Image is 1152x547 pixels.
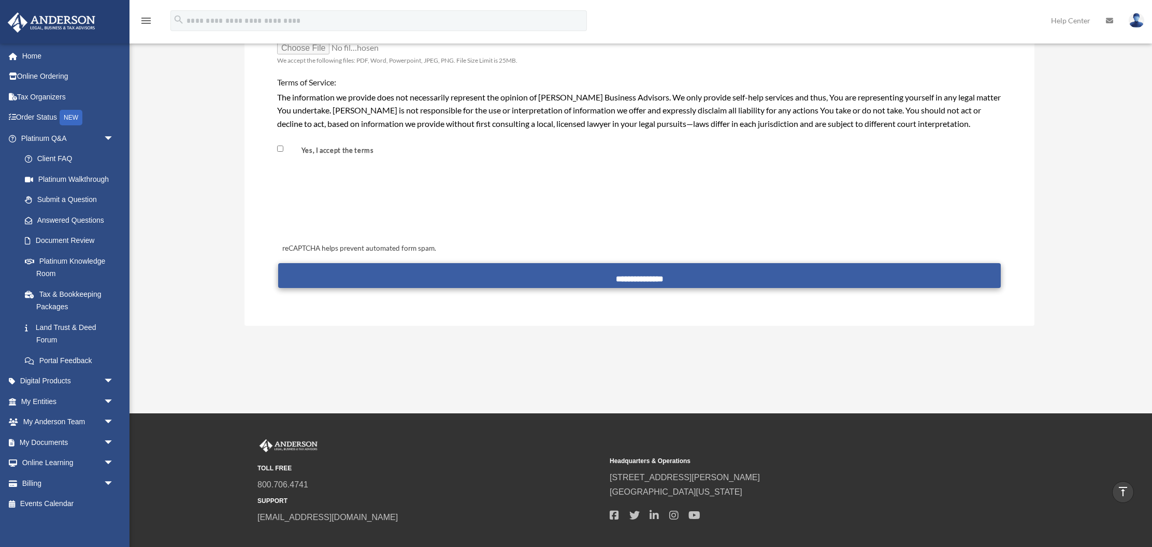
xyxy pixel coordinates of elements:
div: The information we provide does not necessarily represent the opinion of [PERSON_NAME] Business A... [277,91,1002,131]
a: Client FAQ [15,149,129,169]
span: arrow_drop_down [104,391,124,412]
a: My Documentsarrow_drop_down [7,432,129,453]
span: arrow_drop_down [104,432,124,453]
a: menu [140,18,152,27]
div: reCAPTCHA helps prevent automated form spam. [278,242,1001,255]
span: We accept the following files: PDF, Word, Powerpoint, JPEG, PNG. File Size Limit is 25MB. [277,56,517,64]
a: Tax Organizers [7,87,129,107]
a: Online Ordering [7,66,129,87]
small: TOLL FREE [257,463,602,474]
a: [EMAIL_ADDRESS][DOMAIN_NAME] [257,513,398,522]
a: Document Review [15,231,124,251]
a: Platinum Walkthrough [15,169,129,190]
i: vertical_align_top [1117,485,1129,498]
a: Answered Questions [15,210,129,231]
a: Submit a Question [15,190,129,210]
small: Headquarters & Operations [610,456,955,467]
a: [GEOGRAPHIC_DATA][US_STATE] [610,487,742,496]
img: User Pic [1129,13,1144,28]
div: NEW [60,110,82,125]
h4: Terms of Service: [277,77,1002,88]
a: Tax & Bookkeeping Packages [15,284,129,317]
img: Anderson Advisors Platinum Portal [5,12,98,33]
small: SUPPORT [257,496,602,507]
i: menu [140,15,152,27]
span: arrow_drop_down [104,453,124,474]
a: Portal Feedback [15,350,129,371]
a: My Anderson Teamarrow_drop_down [7,412,129,433]
a: Digital Productsarrow_drop_down [7,371,129,392]
a: [STREET_ADDRESS][PERSON_NAME] [610,473,760,482]
label: Yes, I accept the terms [285,146,378,155]
a: Billingarrow_drop_down [7,473,129,494]
a: Home [7,46,129,66]
a: Order StatusNEW [7,107,129,128]
span: arrow_drop_down [104,473,124,494]
a: Events Calendar [7,494,129,514]
img: Anderson Advisors Platinum Portal [257,439,320,453]
span: arrow_drop_down [104,128,124,149]
span: arrow_drop_down [104,412,124,433]
a: Platinum Q&Aarrow_drop_down [7,128,129,149]
span: arrow_drop_down [104,371,124,392]
a: vertical_align_top [1112,481,1134,503]
a: Platinum Knowledge Room [15,251,129,284]
iframe: reCAPTCHA [279,181,437,222]
a: Online Learningarrow_drop_down [7,453,129,473]
i: search [173,14,184,25]
a: 800.706.4741 [257,480,308,489]
a: Land Trust & Deed Forum [15,317,129,350]
a: My Entitiesarrow_drop_down [7,391,129,412]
